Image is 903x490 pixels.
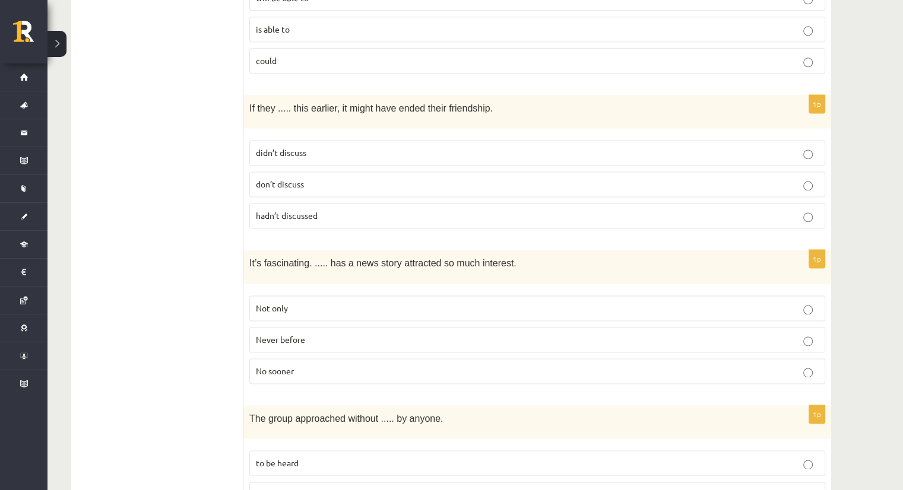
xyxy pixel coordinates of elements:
span: don’t discuss [256,179,304,189]
span: The group approached without ..... by anyone. [249,413,443,424]
input: to be heard [803,460,813,469]
input: Not only [803,305,813,314]
input: Never before [803,336,813,346]
span: hadn’t discussed [256,210,318,221]
span: If they ..... this earlier, it might have ended their friendship. [249,103,493,113]
p: 1p [809,405,825,424]
p: 1p [809,94,825,113]
span: Never before [256,334,305,345]
span: could [256,55,277,66]
span: No sooner [256,365,294,376]
span: It’s fascinating. ..... has a news story attracted so much interest. [249,258,517,268]
a: Rīgas 1. Tālmācības vidusskola [13,21,47,50]
input: hadn’t discussed [803,212,813,222]
input: didn’t discuss [803,149,813,159]
span: Not only [256,303,288,313]
span: didn’t discuss [256,147,306,158]
p: 1p [809,249,825,268]
input: No sooner [803,368,813,377]
span: is able to [256,24,290,34]
input: is able to [803,26,813,36]
input: could [803,58,813,67]
input: don’t discuss [803,181,813,190]
span: to be heard [256,457,299,468]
